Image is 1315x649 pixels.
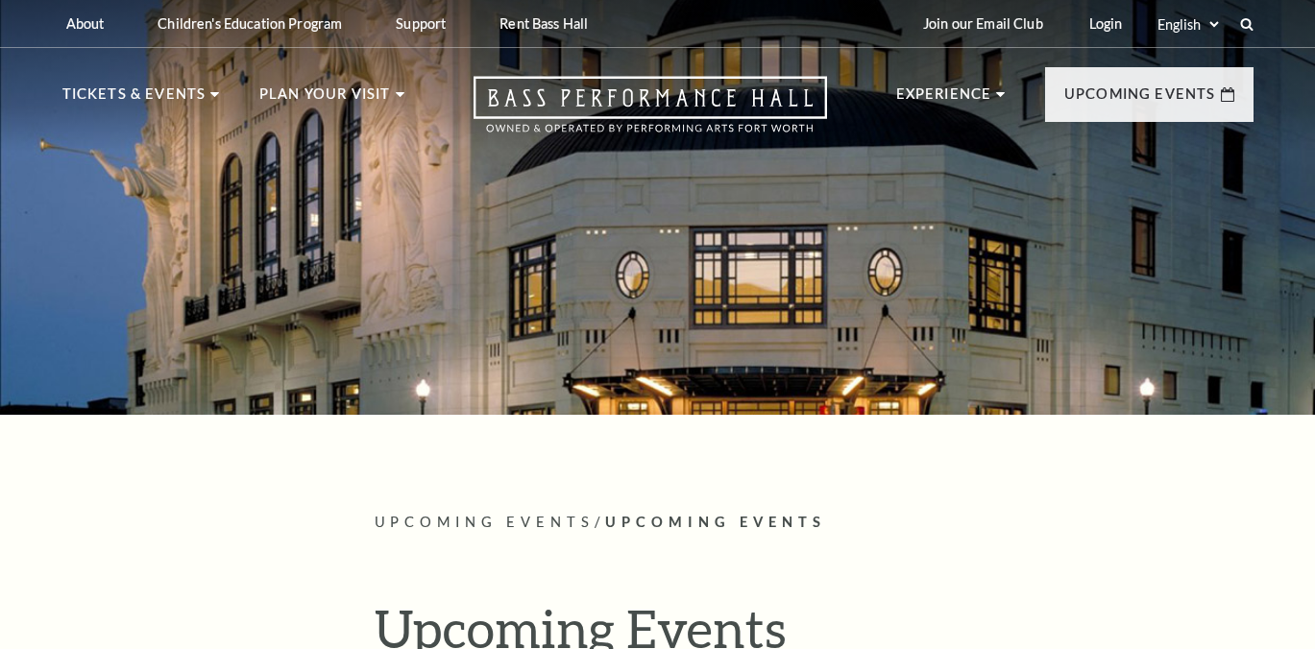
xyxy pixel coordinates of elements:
p: / [375,511,1254,535]
p: Support [396,15,446,32]
p: Experience [896,83,992,117]
span: Upcoming Events [375,514,596,530]
p: Tickets & Events [62,83,207,117]
p: Children's Education Program [158,15,342,32]
span: Upcoming Events [605,514,826,530]
p: Upcoming Events [1064,83,1216,117]
p: Plan Your Visit [259,83,391,117]
p: Rent Bass Hall [499,15,588,32]
select: Select: [1154,15,1222,34]
p: About [66,15,105,32]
